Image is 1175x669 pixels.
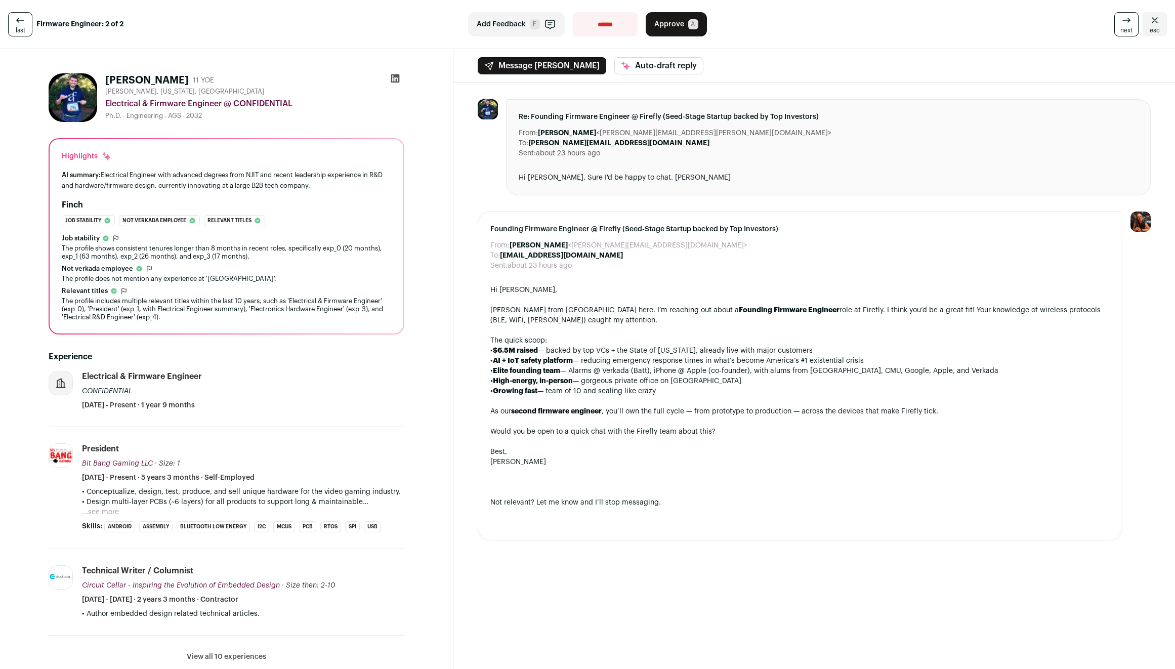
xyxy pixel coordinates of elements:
[1130,212,1151,232] img: 13968079-medium_jpg
[688,19,698,29] span: A
[139,521,173,532] li: Assembly
[65,216,101,226] span: Job stability
[105,88,265,96] span: [PERSON_NAME], [US_STATE], [GEOGRAPHIC_DATA]
[490,427,1110,437] div: Would you be open to a quick chat with the Firefly team about this?
[82,582,280,589] span: Circuit Cellar - Inspiring the Evolution of Embedded Design
[122,216,186,226] span: Not verkada employee
[82,400,195,410] span: [DATE] - Present · 1 year 9 months
[62,151,112,161] div: Highlights
[493,357,573,364] strong: AI + IoT safety platform
[490,250,500,261] dt: To:
[490,457,1110,467] div: [PERSON_NAME]
[528,140,709,147] b: [PERSON_NAME][EMAIL_ADDRESS][DOMAIN_NAME]
[654,19,684,29] span: Approve
[49,351,404,363] h2: Experience
[49,73,97,122] img: 3ac66cf660de2d65f6fe879f0a66e342dff90ceccd40de9e89f630aad8001646.jpg
[519,173,1138,183] div: Hi [PERSON_NAME], Sure I'd be happy to chat. [PERSON_NAME]
[614,57,703,74] button: Auto-draft reply
[519,112,1138,122] span: Re: Founding Firmware Engineer @ Firefly (Seed-Stage Startup backed by Top Investors)
[320,521,341,532] li: RTOS
[493,347,538,354] strong: $6.5M raised
[282,582,335,589] span: · Size then: 2-10
[530,19,540,29] span: F
[82,473,255,483] span: [DATE] - Present · 5 years 3 months · Self-Employed
[490,497,1110,508] div: Not relevant? Let me know and I’ll stop messaging.
[490,366,1110,376] div: • — Alarms @ Verkada (Batt), iPhone @ Apple (co-founder), with alums from [GEOGRAPHIC_DATA], CMU,...
[508,261,572,271] dd: about 23 hours ago
[1120,26,1132,34] span: next
[82,497,404,507] p: • Design multi-layer PCBs (~6 layers) for all products to support long & maintainable manufacturi...
[490,376,1110,386] div: • — gorgeous private office on [GEOGRAPHIC_DATA]
[62,297,391,321] div: The profile includes multiple relevant titles within the last 10 years, such as 'Electrical & Fir...
[519,148,536,158] dt: Sent:
[82,388,132,395] span: CONFIDENTIAL
[82,521,102,531] span: Skills:
[177,521,250,532] li: Bluetooth Low Energy
[490,447,1110,457] div: Best,
[82,609,404,619] p: • Author embedded design related technical articles.
[49,574,72,581] img: 050596b1b4f40ade0cb4164b5688af572ea5d6a39c2d89ca8be912065002659c.jpg
[739,307,840,314] strong: Founding Firmware Engineer
[1114,12,1139,36] a: next
[1150,26,1160,34] span: esc
[493,367,560,374] strong: Elite founding team
[62,234,100,242] span: Job stability
[105,73,189,88] h1: [PERSON_NAME]
[49,444,72,467] img: 514c7ebace9233c5cdf76385eb17fbe1eec30c228bfd352492ac4200971847ce.jpg
[510,240,747,250] dd: <[PERSON_NAME][EMAIL_ADDRESS][DOMAIN_NAME]>
[62,275,391,283] div: The profile does not mention any experience at '[GEOGRAPHIC_DATA]'.
[82,595,238,605] span: [DATE] - [DATE] · 2 years 3 months · Contractor
[490,386,1110,396] div: • — team of 10 and scaling like crazy
[187,652,266,662] button: View all 10 experiences
[538,130,596,137] b: [PERSON_NAME]
[538,128,831,138] dd: <[PERSON_NAME][EMAIL_ADDRESS][PERSON_NAME][DOMAIN_NAME]>
[345,521,360,532] li: SPI
[364,521,381,532] li: USB
[36,19,123,29] strong: Firmware Engineer: 2 of 2
[82,507,119,517] button: ...see more
[62,170,391,191] div: Electrical Engineer with advanced degrees from NJIT and recent leadership experience in R&D and h...
[477,19,526,29] span: Add Feedback
[511,408,602,415] strong: second firmware engineer
[105,112,404,120] div: Ph.D. - Engineering - AGS - 2032
[207,216,251,226] span: Relevant titles
[490,406,1110,416] div: As our , you’ll own the full cycle — from prototype to production — across the devices that make ...
[536,148,600,158] dd: about 23 hours ago
[478,57,606,74] button: Message [PERSON_NAME]
[8,12,32,36] a: last
[646,12,707,36] button: Approve A
[254,521,269,532] li: I2C
[490,240,510,250] dt: From:
[16,26,25,34] span: last
[193,75,214,86] div: 11 YOE
[493,388,537,395] strong: Growing fast
[478,99,498,119] img: 3ac66cf660de2d65f6fe879f0a66e342dff90ceccd40de9e89f630aad8001646.jpg
[105,98,404,110] div: Electrical & Firmware Engineer @ CONFIDENTIAL
[500,252,623,259] b: [EMAIL_ADDRESS][DOMAIN_NAME]
[49,371,72,395] img: company-logo-placeholder-414d4e2ec0e2ddebbe968bf319fdfe5acfe0c9b87f798d344e800bc9a89632a0.png
[273,521,295,532] li: MCUs
[82,460,153,467] span: Bit Bang Gaming LLC
[519,138,528,148] dt: To:
[62,199,83,211] h2: Finch
[82,565,193,576] div: Technical Writer / Columnist
[82,443,119,454] div: President
[1143,12,1167,36] a: Close
[490,356,1110,366] div: • — reducing emergency response times in what’s become America’s #1 existential crisis
[490,336,1110,346] div: The quick scoop:
[155,460,180,467] span: · Size: 1
[510,242,568,249] b: [PERSON_NAME]
[62,265,133,273] span: Not verkada employee
[490,346,1110,356] div: • — backed by top VCs + the State of [US_STATE], already live with major customers
[490,224,1110,234] span: Founding Firmware Engineer @ Firefly (Seed-Stage Startup backed by Top Investors)
[468,12,565,36] button: Add Feedback F
[62,172,101,178] span: AI summary:
[62,287,108,295] span: Relevant titles
[490,261,508,271] dt: Sent:
[490,285,1110,295] div: Hi [PERSON_NAME],
[299,521,316,532] li: PCB
[519,128,538,138] dt: From:
[82,487,404,497] p: • Conceptualize, design, test, produce, and sell unique hardware for the video gaming industry.
[490,305,1110,325] div: [PERSON_NAME] from [GEOGRAPHIC_DATA] here. I’m reaching out about a role at Firefly. I think you’...
[62,244,391,261] div: The profile shows consistent tenures longer than 8 months in recent roles, specifically exp_0 (20...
